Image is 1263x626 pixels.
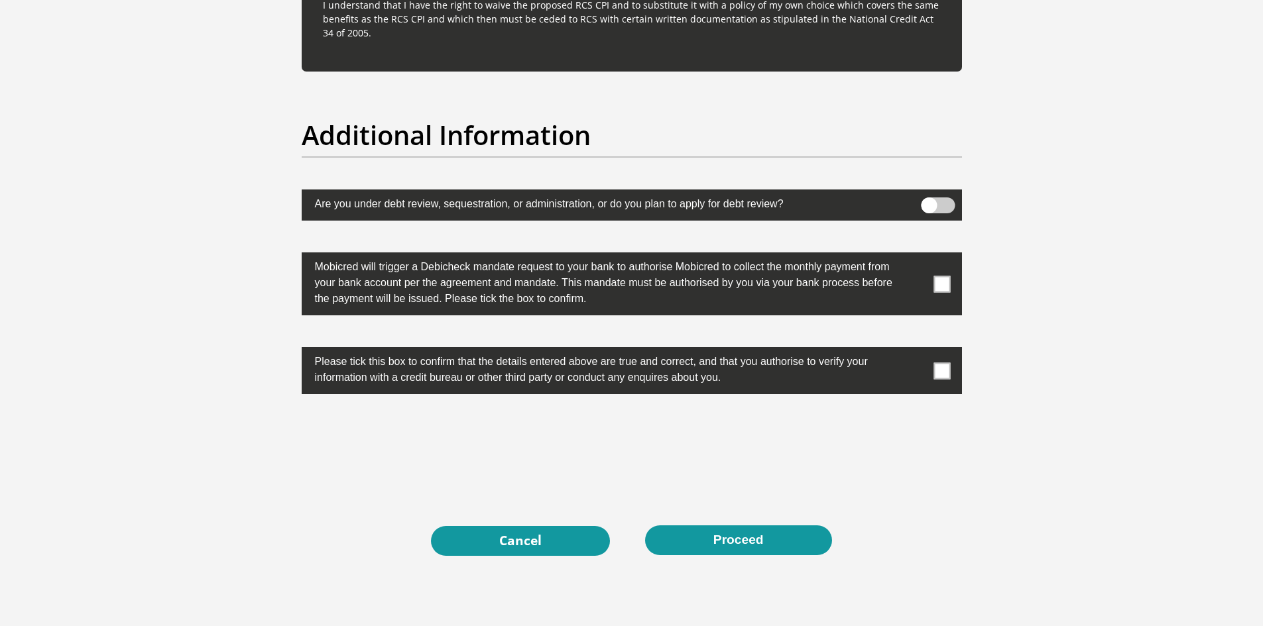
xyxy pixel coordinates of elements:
label: Please tick this box to confirm that the details entered above are true and correct, and that you... [302,347,896,389]
iframe: reCAPTCHA [531,426,733,478]
label: Are you under debt review, sequestration, or administration, or do you plan to apply for debt rev... [302,189,896,215]
label: Mobicred will trigger a Debicheck mandate request to your bank to authorise Mobicred to collect t... [302,252,896,310]
h2: Additional Information [302,119,962,151]
a: Cancel [431,526,610,556]
button: Proceed [645,525,832,555]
